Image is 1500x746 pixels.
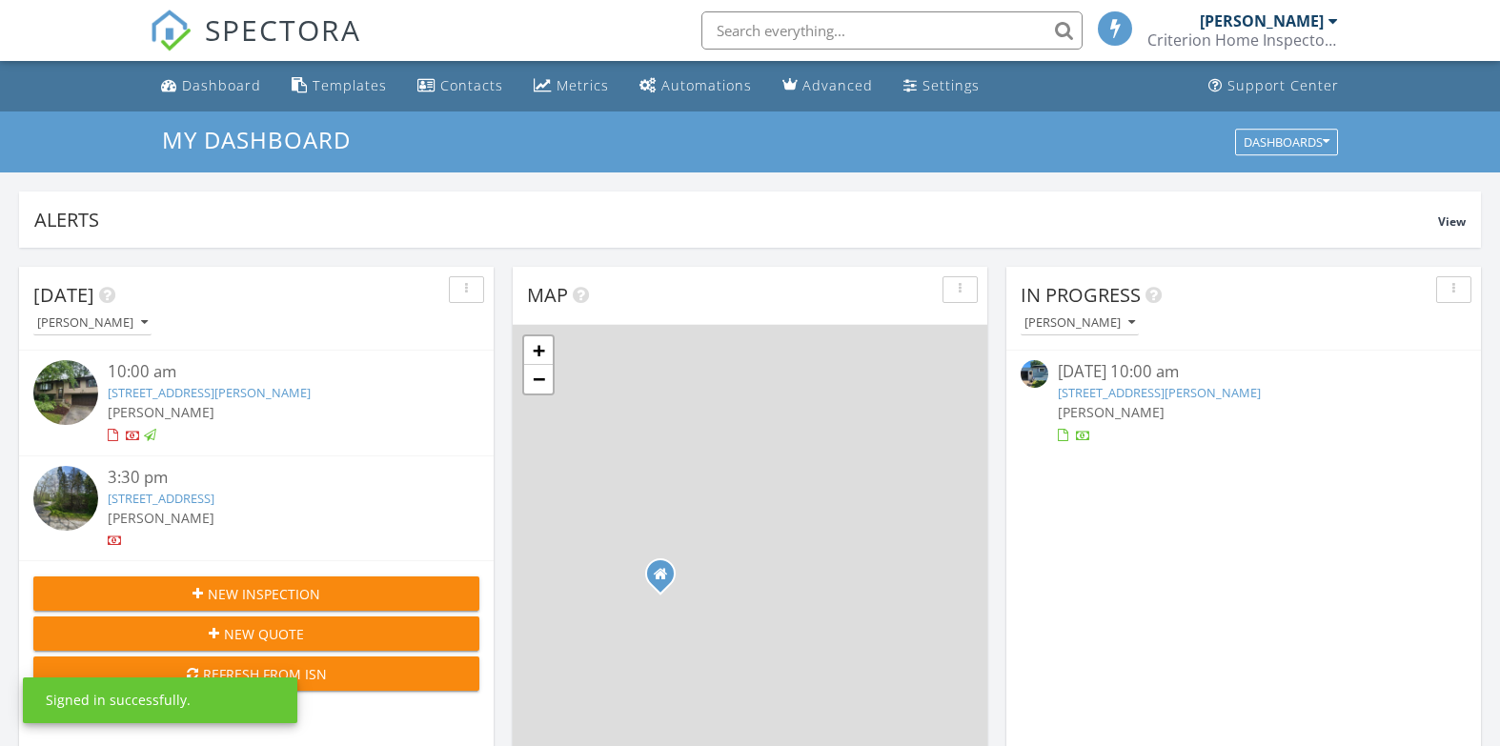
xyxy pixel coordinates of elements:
[33,616,479,651] button: New Quote
[802,76,873,94] div: Advanced
[1438,213,1466,230] span: View
[313,76,387,94] div: Templates
[284,69,395,104] a: Templates
[108,360,442,384] div: 10:00 am
[1021,282,1141,308] span: In Progress
[182,76,261,94] div: Dashboard
[527,282,568,308] span: Map
[1058,384,1261,401] a: [STREET_ADDRESS][PERSON_NAME]
[33,466,479,551] a: 3:30 pm [STREET_ADDRESS] [PERSON_NAME]
[150,26,361,66] a: SPECTORA
[1058,360,1429,384] div: [DATE] 10:00 am
[208,584,320,604] span: New Inspection
[108,490,214,507] a: [STREET_ADDRESS]
[150,10,192,51] img: The Best Home Inspection Software - Spectora
[1227,76,1339,94] div: Support Center
[108,466,442,490] div: 3:30 pm
[557,76,609,94] div: Metrics
[33,360,98,425] img: 9285148%2Fcover_photos%2Fvpqx6ExQLC4m5KIlk5D2%2Fsmall.jpg
[33,282,94,308] span: [DATE]
[49,664,464,684] div: Refresh from ISN
[896,69,987,104] a: Settings
[33,656,479,691] button: Refresh from ISN
[524,336,553,365] a: Zoom in
[922,76,980,94] div: Settings
[632,69,760,104] a: Automations (Basic)
[224,624,304,644] span: New Quote
[775,69,881,104] a: Advanced
[660,574,672,585] div: W262 N5806 Mount du Lac Dr, Sussex WI 53089
[1200,11,1324,30] div: [PERSON_NAME]
[153,69,269,104] a: Dashboard
[1235,129,1338,155] button: Dashboards
[108,384,311,401] a: [STREET_ADDRESS][PERSON_NAME]
[108,509,214,527] span: [PERSON_NAME]
[1021,311,1139,336] button: [PERSON_NAME]
[33,311,152,336] button: [PERSON_NAME]
[1244,135,1329,149] div: Dashboards
[162,124,351,155] span: My Dashboard
[37,316,148,330] div: [PERSON_NAME]
[1058,403,1165,421] span: [PERSON_NAME]
[440,76,503,94] div: Contacts
[701,11,1083,50] input: Search everything...
[410,69,511,104] a: Contacts
[1024,316,1135,330] div: [PERSON_NAME]
[205,10,361,50] span: SPECTORA
[34,207,1438,232] div: Alerts
[661,76,752,94] div: Automations
[524,365,553,393] a: Zoom out
[33,360,479,445] a: 10:00 am [STREET_ADDRESS][PERSON_NAME] [PERSON_NAME]
[1021,360,1048,388] img: 9367272%2Fcover_photos%2FNItiizt5VtGUAkKJX68r%2Fsmall.jpg
[46,691,191,710] div: Signed in successfully.
[1021,360,1467,445] a: [DATE] 10:00 am [STREET_ADDRESS][PERSON_NAME] [PERSON_NAME]
[33,576,479,611] button: New Inspection
[1201,69,1347,104] a: Support Center
[526,69,617,104] a: Metrics
[33,466,98,531] img: streetview
[1147,30,1338,50] div: Criterion Home Inspectors, LLC
[108,403,214,421] span: [PERSON_NAME]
